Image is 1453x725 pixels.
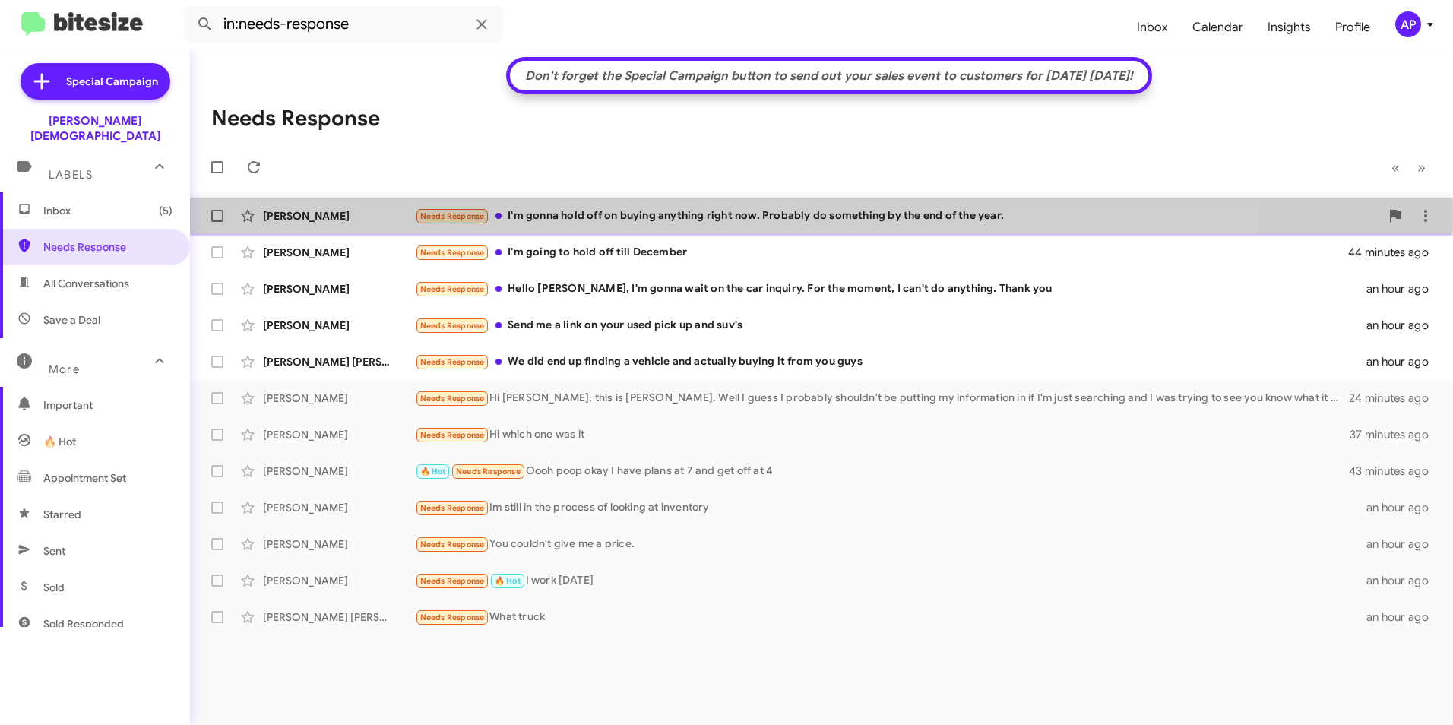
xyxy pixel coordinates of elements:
[43,580,65,595] span: Sold
[1366,537,1441,552] div: an hour ago
[263,281,415,296] div: [PERSON_NAME]
[415,572,1366,590] div: I work [DATE]
[1350,464,1441,479] div: 43 minutes ago
[415,463,1350,480] div: Oooh poop okay I have plans at 7 and get off at 4
[263,464,415,479] div: [PERSON_NAME]
[21,63,170,100] a: Special Campaign
[495,576,521,586] span: 🔥 Hot
[263,609,415,625] div: [PERSON_NAME] [PERSON_NAME]
[415,244,1350,261] div: I'm going to hold off till December
[1350,245,1441,260] div: 44 minutes ago
[420,503,485,513] span: Needs Response
[43,203,173,218] span: Inbox
[263,318,415,333] div: [PERSON_NAME]
[1366,609,1441,625] div: an hour ago
[43,397,173,413] span: Important
[1391,158,1400,177] span: «
[415,207,1380,225] div: I'm gonna hold off on buying anything right now. Probably do something by the end of the year.
[1366,500,1441,515] div: an hour ago
[43,276,129,291] span: All Conversations
[420,284,485,294] span: Needs Response
[415,280,1366,298] div: Hello [PERSON_NAME], I'm gonna wait on the car inquiry. For the moment, I can't do anything. Than...
[263,391,415,406] div: [PERSON_NAME]
[1417,158,1426,177] span: »
[415,499,1366,517] div: Im still in the process of looking at inventory
[415,390,1350,407] div: Hi [PERSON_NAME], this is [PERSON_NAME]. Well I guess I probably shouldn't be putting my informat...
[43,616,124,632] span: Sold Responded
[1366,354,1441,369] div: an hour ago
[263,573,415,588] div: [PERSON_NAME]
[1408,152,1435,183] button: Next
[415,536,1366,553] div: You couldn't give me a price.
[420,467,446,476] span: 🔥 Hot
[263,537,415,552] div: [PERSON_NAME]
[263,354,415,369] div: [PERSON_NAME] [PERSON_NAME]
[518,68,1141,84] div: Don't forget the Special Campaign button to send out your sales event to customers for [DATE] [DA...
[420,540,485,549] span: Needs Response
[420,576,485,586] span: Needs Response
[263,500,415,515] div: [PERSON_NAME]
[184,6,503,43] input: Search
[43,434,76,449] span: 🔥 Hot
[420,357,485,367] span: Needs Response
[456,467,521,476] span: Needs Response
[415,317,1366,334] div: Send me a link on your used pick up and suv's
[263,427,415,442] div: [PERSON_NAME]
[1350,427,1441,442] div: 37 minutes ago
[43,312,100,328] span: Save a Deal
[1180,5,1255,49] a: Calendar
[263,208,415,223] div: [PERSON_NAME]
[159,203,173,218] span: (5)
[415,609,1366,626] div: What truck
[43,470,126,486] span: Appointment Set
[211,106,380,131] h1: Needs Response
[420,248,485,258] span: Needs Response
[43,239,173,255] span: Needs Response
[1125,5,1180,49] a: Inbox
[420,211,485,221] span: Needs Response
[43,543,65,559] span: Sent
[1350,391,1441,406] div: 24 minutes ago
[1255,5,1323,49] a: Insights
[415,353,1366,371] div: We did end up finding a vehicle and actually buying it from you guys
[415,426,1350,444] div: Hi which one was it
[1366,318,1441,333] div: an hour ago
[420,321,485,331] span: Needs Response
[420,613,485,622] span: Needs Response
[1395,11,1421,37] div: AP
[43,507,81,522] span: Starred
[1366,281,1441,296] div: an hour ago
[1323,5,1382,49] a: Profile
[49,362,80,376] span: More
[1382,152,1409,183] button: Previous
[1383,152,1435,183] nav: Page navigation example
[1382,11,1436,37] button: AP
[420,394,485,404] span: Needs Response
[263,245,415,260] div: [PERSON_NAME]
[1366,573,1441,588] div: an hour ago
[66,74,158,89] span: Special Campaign
[420,430,485,440] span: Needs Response
[49,168,93,182] span: Labels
